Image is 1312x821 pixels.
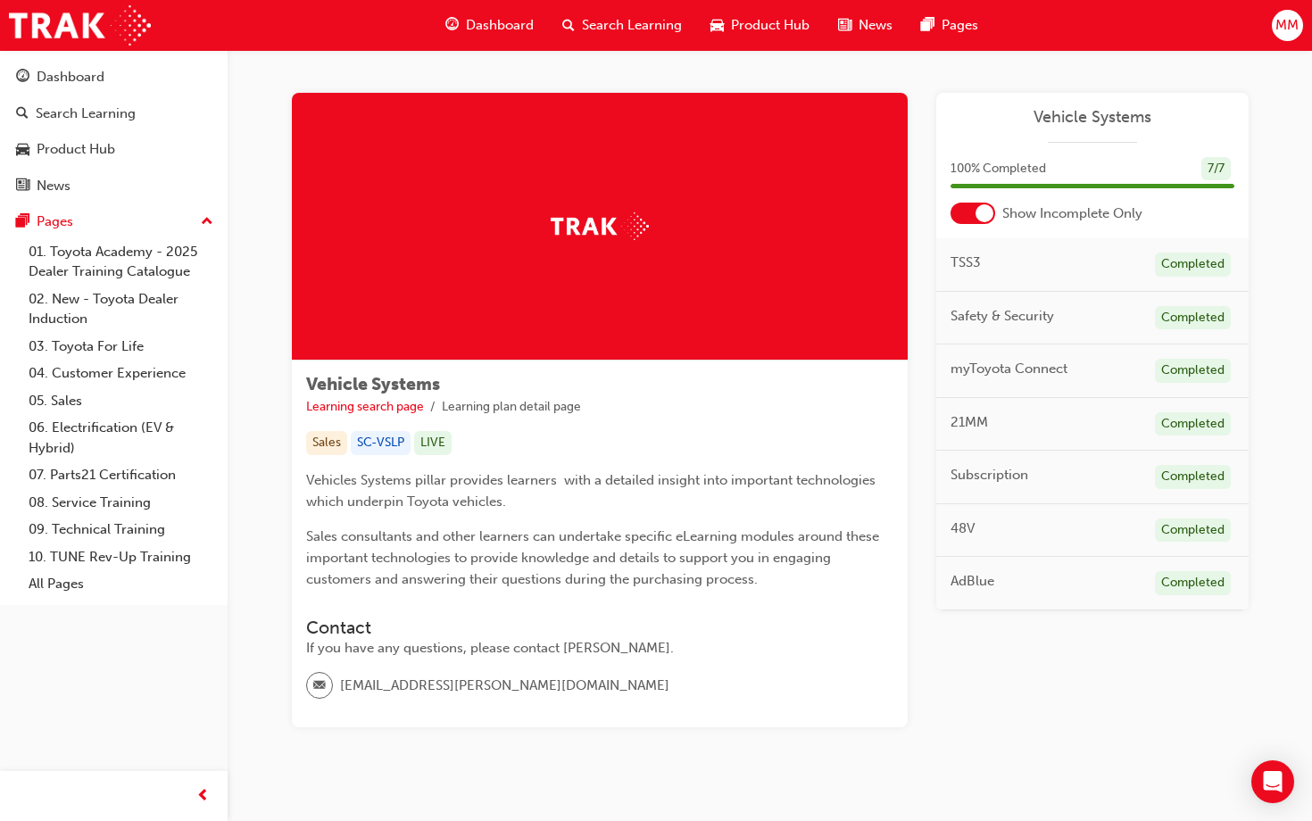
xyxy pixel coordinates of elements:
div: Search Learning [36,104,136,124]
span: car-icon [710,14,724,37]
div: Completed [1155,306,1231,330]
a: 05. Sales [21,387,220,415]
span: [EMAIL_ADDRESS][PERSON_NAME][DOMAIN_NAME] [340,676,669,696]
div: Product Hub [37,139,115,160]
span: Subscription [951,465,1028,485]
div: Completed [1155,359,1231,383]
a: 08. Service Training [21,489,220,517]
span: guage-icon [445,14,459,37]
span: Pages [942,15,978,36]
div: Dashboard [37,67,104,87]
h3: Contact [306,618,893,638]
div: Pages [37,211,73,232]
a: 01. Toyota Academy - 2025 Dealer Training Catalogue [21,238,220,286]
span: search-icon [16,106,29,122]
img: Trak [551,212,649,240]
span: TSS3 [951,253,981,273]
a: news-iconNews [824,7,907,44]
a: 04. Customer Experience [21,360,220,387]
a: 03. Toyota For Life [21,333,220,361]
span: myToyota Connect [951,359,1067,379]
img: Trak [9,5,151,46]
a: Product Hub [7,133,220,166]
span: Vehicle Systems [306,374,440,394]
a: 09. Technical Training [21,516,220,543]
a: 07. Parts21 Certification [21,461,220,489]
span: AdBlue [951,571,994,592]
button: Pages [7,205,220,238]
span: news-icon [16,178,29,195]
a: Dashboard [7,61,220,94]
div: LIVE [414,431,452,455]
div: Completed [1155,518,1231,543]
a: News [7,170,220,203]
a: pages-iconPages [907,7,992,44]
span: News [859,15,893,36]
li: Learning plan detail page [442,397,581,418]
span: news-icon [838,14,851,37]
span: Dashboard [466,15,534,36]
div: Completed [1155,412,1231,436]
div: SC-VSLP [351,431,411,455]
div: Completed [1155,253,1231,277]
span: Vehicles Systems pillar provides learners with a detailed insight into important technologies whi... [306,472,879,510]
div: If you have any questions, please contact [PERSON_NAME]. [306,638,893,659]
a: search-iconSearch Learning [548,7,696,44]
div: Completed [1155,465,1231,489]
button: MM [1272,10,1303,41]
span: guage-icon [16,70,29,86]
span: car-icon [16,142,29,158]
a: Learning search page [306,399,424,414]
a: 06. Electrification (EV & Hybrid) [21,414,220,461]
a: Search Learning [7,97,220,130]
div: Completed [1155,571,1231,595]
span: email-icon [313,675,326,698]
span: up-icon [201,211,213,234]
button: DashboardSearch LearningProduct HubNews [7,57,220,205]
span: prev-icon [196,785,210,808]
span: MM [1275,15,1299,36]
span: 100 % Completed [951,159,1046,179]
a: 10. TUNE Rev-Up Training [21,543,220,571]
div: 7 / 7 [1201,157,1231,181]
a: car-iconProduct Hub [696,7,824,44]
div: Open Intercom Messenger [1251,760,1294,803]
a: 02. New - Toyota Dealer Induction [21,286,220,333]
span: search-icon [562,14,575,37]
span: Product Hub [731,15,810,36]
span: Show Incomplete Only [1002,203,1142,224]
span: Sales consultants and other learners can undertake specific eLearning modules around these import... [306,528,883,587]
a: guage-iconDashboard [431,7,548,44]
span: pages-icon [16,214,29,230]
span: 21MM [951,412,988,433]
div: Sales [306,431,347,455]
div: News [37,176,71,196]
span: 48V [951,518,975,539]
a: Vehicle Systems [951,107,1234,128]
span: pages-icon [921,14,934,37]
a: All Pages [21,570,220,598]
span: Safety & Security [951,306,1054,327]
span: Search Learning [582,15,682,36]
